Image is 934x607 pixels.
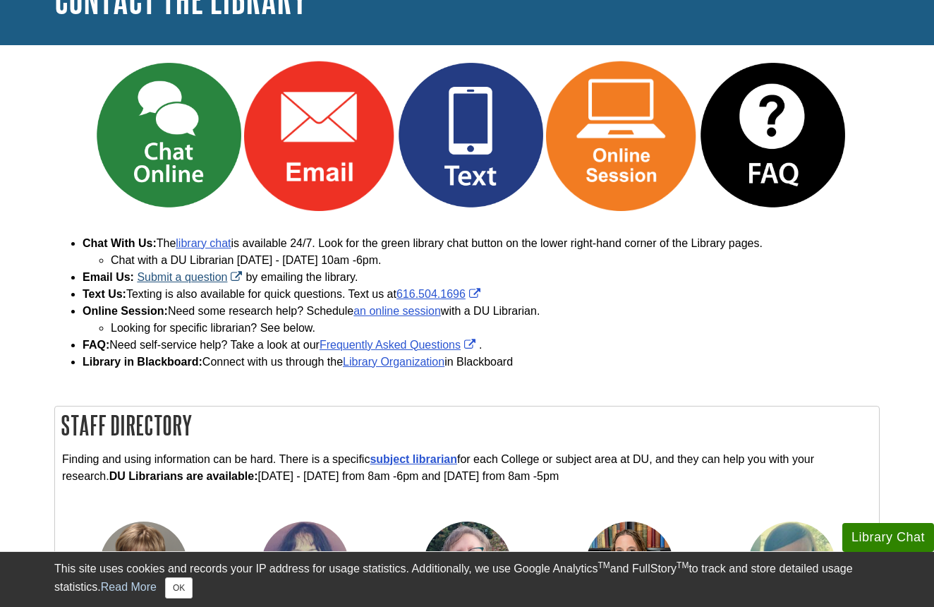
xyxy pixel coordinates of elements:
sup: TM [598,560,609,570]
a: an online session [353,305,441,317]
b: Email Us: [83,271,134,283]
p: Finding and using information can be hard. There is a specific for each College or subject area a... [62,451,872,485]
h2: Staff Directory [55,407,879,444]
img: Chat [93,60,244,211]
img: FAQ [697,60,848,211]
li: Texting is also available for quick questions. Text us at [83,286,880,303]
sup: TM [677,560,689,570]
img: Online Session [546,60,697,211]
b: Chat With Us: [83,237,157,249]
li: Need self-service help? Take a look at our . [83,337,880,354]
li: The is available 24/7. Look for the green library chat button on the lower right-hand corner of t... [83,235,880,269]
li: Looking for specific librarian? See below. [111,320,880,337]
a: library chat [176,237,231,249]
li: Need some research help? Schedule with a DU Librarian. [83,303,880,337]
img: Text [395,60,546,211]
strong: FAQ: [83,339,109,351]
li: Connect with us through the in Blackboard [83,354,880,371]
strong: Online Session: [83,305,168,317]
a: subject librarian [370,453,457,465]
li: by emailing the library. [83,269,880,286]
a: Library Organization [343,356,444,368]
a: Link opens in new window [729,128,848,140]
img: Email [244,60,395,211]
strong: Library in Blackboard: [83,356,202,368]
strong: DU Librarians are available: [109,470,258,482]
a: Read More [101,581,157,593]
strong: Text Us: [83,288,126,300]
button: Library Chat [842,523,934,552]
li: Chat with a DU Librarian [DATE] - [DATE] 10am -6pm. [111,252,880,269]
a: Link opens in new window [276,128,395,140]
a: Link opens in new window [578,128,697,140]
button: Close [165,577,193,599]
a: Link opens in new window [396,288,484,300]
a: Link opens in new window [137,271,245,283]
div: This site uses cookies and records your IP address for usage statistics. Additionally, we use Goo... [54,560,880,599]
a: Link opens in new window [320,339,479,351]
